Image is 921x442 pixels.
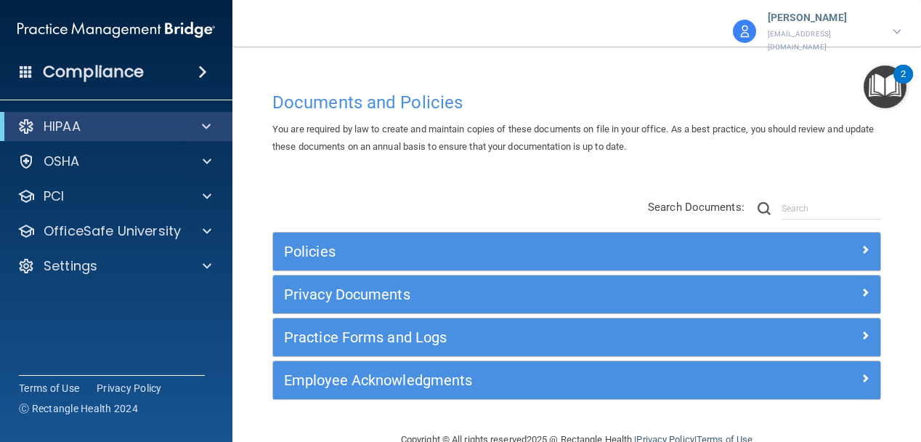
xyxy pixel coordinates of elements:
[782,198,881,220] input: Search
[19,381,79,395] a: Terms of Use
[17,257,211,275] a: Settings
[43,62,144,82] h4: Compliance
[44,222,181,240] p: OfficeSafe University
[284,283,869,306] a: Privacy Documents
[284,329,718,345] h5: Practice Forms and Logs
[44,118,81,135] p: HIPAA
[19,401,138,416] span: Ⓒ Rectangle Health 2024
[758,202,771,215] img: ic-search.3b580494.png
[17,222,211,240] a: OfficeSafe University
[97,381,162,395] a: Privacy Policy
[17,188,211,205] a: PCI
[17,153,211,170] a: OSHA
[648,201,744,214] span: Search Documents:
[284,244,718,260] h5: Policies
[864,65,906,108] button: Open Resource Center, 2 new notifications
[284,240,869,263] a: Policies
[17,15,215,44] img: PMB logo
[284,372,718,388] h5: Employee Acknowledgments
[44,257,97,275] p: Settings
[17,118,211,135] a: HIPAA
[44,153,80,170] p: OSHA
[272,93,881,112] h4: Documents and Policies
[284,286,718,302] h5: Privacy Documents
[893,29,901,34] img: arrow-down.227dba2b.svg
[768,28,879,55] p: [EMAIL_ADDRESS][DOMAIN_NAME]
[733,20,756,43] img: avatar.17b06cb7.svg
[901,74,906,93] div: 2
[272,124,875,152] span: You are required by law to create and maintain copies of these documents on file in your office. ...
[768,9,879,28] p: [PERSON_NAME]
[284,326,869,349] a: Practice Forms and Logs
[284,369,869,392] a: Employee Acknowledgments
[44,188,64,205] p: PCI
